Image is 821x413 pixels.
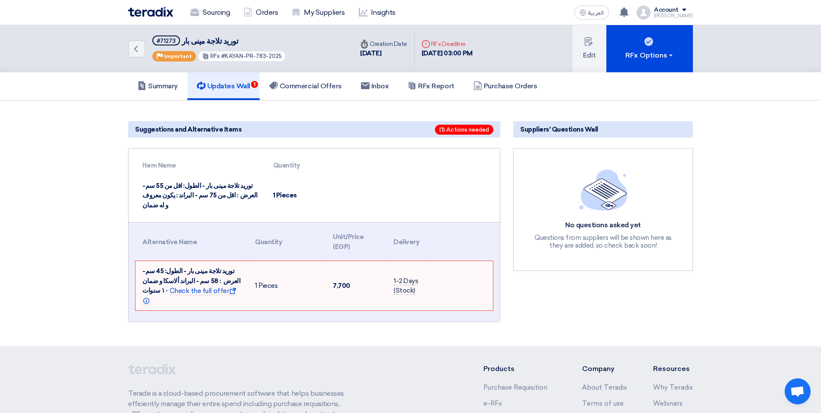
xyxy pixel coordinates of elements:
[625,50,674,61] div: RFx Options
[361,82,389,90] h5: Inbox
[653,384,693,391] a: Why Teradix
[422,48,473,58] div: [DATE] 03:00 PM
[360,48,407,58] div: [DATE]
[260,72,351,100] a: Commercial Offers
[164,53,192,59] span: Important
[128,7,173,17] img: Teradix logo
[333,282,350,290] span: 7,700
[483,384,547,391] a: Purchase Requisition
[142,267,240,294] span: توريد تلاجة مينى بار - الطول: 45 سم- العرض : 58 سم - البراند ألاسكا و ضمان ١٠ سنوات
[135,227,248,257] th: Alternative Name
[135,176,266,216] td: توريد تلاجة مينى بار - الطول: اقل من 55 سم- العرض : اقل من 75 سم - البراند : يكون معروف و له ضمان
[152,35,286,46] h5: توريد تلاجة مينى بار
[248,261,326,310] td: 1 Pieces
[128,72,187,100] a: Summary
[182,36,238,46] span: توريد تلاجة مينى بار
[285,3,351,22] a: My Suppliers
[654,13,693,18] div: [PERSON_NAME]
[422,39,473,48] div: RFx Deadline
[653,364,693,374] li: Resources
[483,364,557,374] li: Products
[530,234,677,249] div: Questions from suppliers will be shown here as they are added, so check back soon!
[210,53,220,59] span: RFx
[582,384,627,391] a: About Teradix
[579,169,628,210] img: empty_state_list.svg
[464,72,547,100] a: Purchase Orders
[266,176,357,216] td: 1 Pieces
[637,6,650,19] img: profile_test.png
[653,400,683,407] a: Webinars
[187,72,260,100] a: Updates Wall1
[251,81,258,88] span: 1
[473,82,538,90] h5: Purchase Orders
[142,287,237,305] span: Check the full offer
[326,227,386,257] th: Unit/Price (EGP)
[351,72,399,100] a: Inbox
[574,6,609,19] button: العربية
[393,277,418,295] span: 1-2 Days (Stock)
[654,6,679,14] div: Account
[248,227,326,257] th: Quantity
[588,10,604,16] span: العربية
[266,155,357,176] th: Quantity
[184,3,237,22] a: Sourcing
[135,125,241,134] span: Suggestions and Alternative Items
[138,82,178,90] h5: Summary
[386,227,428,257] th: Delivery
[398,72,464,100] a: RFx Report
[221,53,282,59] span: #KAYAN-PR-783-2025
[408,82,454,90] h5: RFx Report
[352,3,402,22] a: Insights
[520,125,598,134] span: Suppliers' Questions Wall
[360,39,407,48] div: Creation Date
[573,25,606,72] button: Edit
[530,221,677,230] div: No questions asked yet
[606,25,693,72] button: RFx Options
[197,82,250,90] h5: Updates Wall
[785,378,811,404] div: Open chat
[483,400,502,407] a: e-RFx
[237,3,285,22] a: Orders
[157,38,176,44] div: #71273
[582,364,627,374] li: Company
[435,125,493,135] span: (1) Actions needed
[582,400,624,407] a: Terms of use
[135,155,266,176] th: Item Name
[269,82,342,90] h5: Commercial Offers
